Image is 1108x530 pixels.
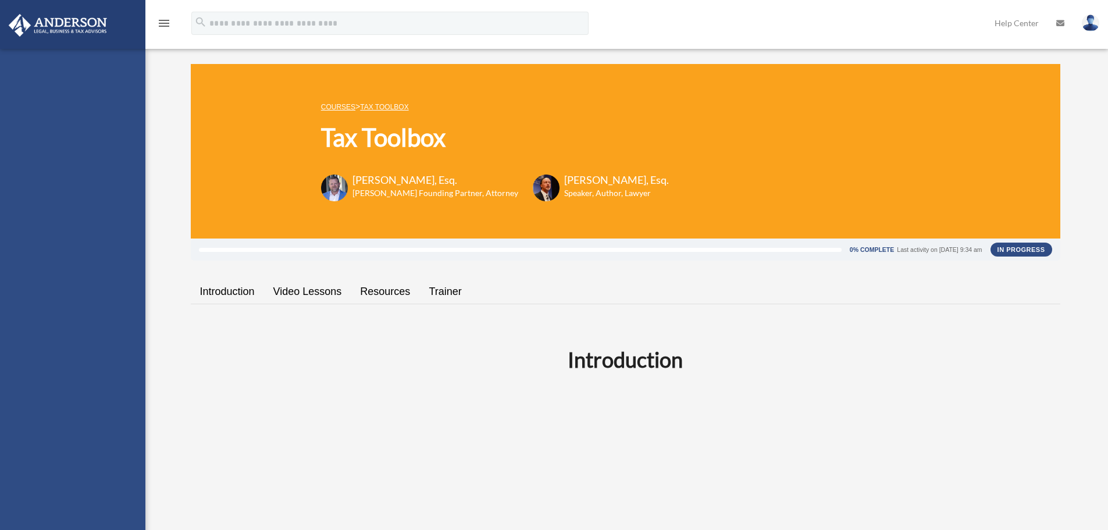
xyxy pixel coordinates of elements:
a: Introduction [191,275,264,308]
img: User Pic [1082,15,1099,31]
a: Resources [351,275,419,308]
div: In Progress [991,243,1052,257]
h3: [PERSON_NAME], Esq. [352,173,518,187]
p: > [321,99,669,114]
h6: [PERSON_NAME] Founding Partner, Attorney [352,187,518,199]
a: COURSES [321,103,355,111]
h1: Tax Toolbox [321,120,669,155]
img: Scott-Estill-Headshot.png [533,175,560,201]
i: menu [157,16,171,30]
i: search [194,16,207,29]
div: Last activity on [DATE] 9:34 am [897,247,982,253]
a: menu [157,20,171,30]
h6: Speaker, Author, Lawyer [564,187,654,199]
a: Tax Toolbox [360,103,408,111]
a: Trainer [419,275,471,308]
a: Video Lessons [264,275,351,308]
img: Toby-circle-head.png [321,175,348,201]
div: 0% Complete [850,247,894,253]
h2: Introduction [198,345,1053,374]
img: Anderson Advisors Platinum Portal [5,14,111,37]
h3: [PERSON_NAME], Esq. [564,173,669,187]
